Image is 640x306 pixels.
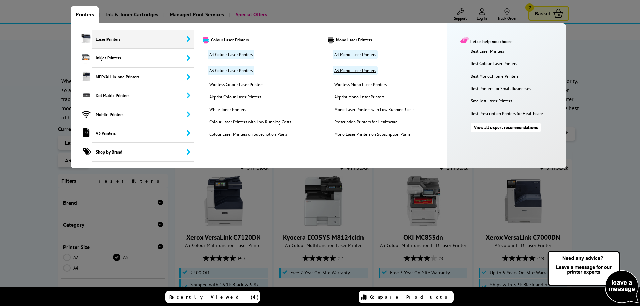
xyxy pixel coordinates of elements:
[329,94,426,100] a: Airprint Mono Laser Printers
[208,66,254,75] a: A3 Colour Laser Printers
[204,82,303,87] a: Wireless Colour Laser Printers
[71,30,195,49] a: Laser Printers
[71,6,99,23] a: Printers
[471,61,563,67] a: Best Colour Laser Printers
[471,48,563,54] a: Best Laser Printers
[92,105,195,124] span: Mobile Printers
[92,68,195,86] span: MFP/All-in-one Printers
[329,82,426,87] a: Wireless Mono Laser Printers
[92,86,195,105] span: Dot Matrix Printers
[71,124,195,143] a: A3 Printers
[471,111,563,116] a: Best Prescription Printers for Healthcare
[370,294,451,300] span: Compare Products
[471,86,563,91] a: Best Printers for Small Businesses
[92,143,195,162] span: Shop by Brand
[165,291,260,303] a: Recently Viewed (4)
[333,50,378,59] a: A4 Mono Laser Printers
[471,123,541,132] a: View all expert recommendations
[71,86,195,105] a: Dot Matrix Printers
[204,119,303,125] a: Colour Laser Printers with Low Running Costs
[329,106,426,112] a: Mono Laser Printers with Low Running Costs
[204,94,303,100] a: Airprint Colour Laser Printers
[329,119,426,125] a: Prescription Printers for Healthcare
[471,73,563,79] a: Best Monochrome Printers
[92,124,195,143] span: A3 Printers
[71,105,195,124] a: Mobile Printers
[169,294,259,300] span: Recently Viewed (4)
[546,250,640,305] img: Open Live Chat window
[71,49,195,68] a: Inkjet Printers
[461,37,559,44] div: Let us help you choose
[323,37,446,43] a: Mono Laser Printers
[471,98,563,104] a: Smallest Laser Printers
[329,131,426,137] a: Mono Laser Printers on Subscription Plans
[71,68,195,86] a: MFP/All-in-one Printers
[333,66,378,75] a: A3 Mono Laser Printers
[71,143,195,162] a: Shop by Brand
[198,37,322,43] a: Colour Laser Printers
[92,49,195,68] span: Inkjet Printers
[204,106,303,112] a: White Toner Printers
[208,50,254,59] a: A4 Colour Laser Printers
[92,30,195,49] span: Laser Printers
[204,131,303,137] a: Colour Laser Printers on Subscription Plans
[359,291,454,303] a: Compare Products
